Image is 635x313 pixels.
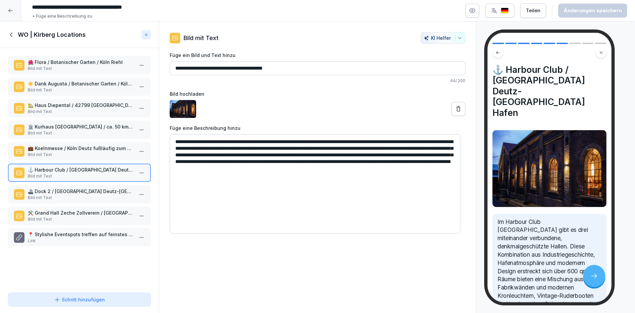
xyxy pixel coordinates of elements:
img: Bild und Text Vorschau [492,130,607,207]
p: 44 / 200 [170,78,465,84]
p: Bild mit Text [28,173,134,179]
p: ⚒️ Grand Hall Zeche Zollverein / [GEOGRAPHIC_DATA] / ca. 80 m nördlich von [GEOGRAPHIC_DATA] [28,209,134,216]
p: Bild mit Text [28,130,134,136]
div: Teilen [526,7,540,14]
button: Änderungen speichern [558,4,627,18]
p: Bild mit Text [28,66,134,72]
div: ⚒️ Grand Hall Zeche Zollverein / [GEOGRAPHIC_DATA] / ca. 80 m nördlich von [GEOGRAPHIC_DATA]Bild ... [8,207,151,225]
label: Füge eine Beschreibung hinzu [170,125,465,131]
p: Bild mit Text [28,109,134,115]
p: Bild mit Text [28,152,134,158]
div: KI Helfer [424,35,462,41]
label: Füge ein Bild und Text hinzu [170,52,465,59]
div: 🏛️ Kurhaus [GEOGRAPHIC_DATA] / ca. 50 km südlich von [GEOGRAPHIC_DATA]Bild mit Text [8,121,151,139]
p: + Füge eine Beschreibung zu [32,13,92,20]
button: Teilen [520,3,546,18]
div: ⚓ Harbour Club / [GEOGRAPHIC_DATA] Deutz-[GEOGRAPHIC_DATA] HafenBild mit Text [8,164,151,182]
div: Schritt hinzufügen [54,296,105,303]
p: ⚓ Harbour Club / [GEOGRAPHIC_DATA] Deutz-[GEOGRAPHIC_DATA] Hafen [28,166,134,173]
p: 🏛️ Kurhaus [GEOGRAPHIC_DATA] / ca. 50 km südlich von [GEOGRAPHIC_DATA] [28,123,134,130]
p: Bild mit Text [28,216,134,222]
p: Bild mit Text [184,33,219,42]
h1: WO | Kirberg Locations [18,31,86,39]
p: 🚢 Dock 2 / [GEOGRAPHIC_DATA] Deutz-[GEOGRAPHIC_DATA] Hafen [28,188,134,195]
p: 🏡 Haus Diepental / 42799 [GEOGRAPHIC_DATA] / ca. 25 km nördlich von [GEOGRAPHIC_DATA] [28,102,134,109]
p: ☀️ Dank Augusta / Botanischer Garten / Köln Riehl [28,80,134,87]
div: ☀️ Dank Augusta / Botanischer Garten / Köln RiehlBild mit Text [8,78,151,96]
button: KI Helfer [421,32,465,44]
div: Änderungen speichern [564,7,622,14]
button: Schritt hinzufügen [8,292,151,307]
label: Bild hochladen [170,90,465,97]
img: tkv5lg69vkc6z3to9dp7sqip.png [170,100,196,118]
p: 🌺 Flora / Botanischer Garten / Köln Riehl [28,59,134,66]
div: 📍 Stylishe Eventspots treffen auf feinstes Catering von [GEOGRAPHIC_DATA]Link [8,228,151,246]
p: 💼 Koelnmesse / Köln Deutz fußläufig zum Büro [28,145,134,152]
p: Bild mit Text [28,195,134,201]
div: 🏡 Haus Diepental / 42799 [GEOGRAPHIC_DATA] / ca. 25 km nördlich von [GEOGRAPHIC_DATA]Bild mit Text [8,99,151,117]
div: 💼 Koelnmesse / Köln Deutz fußläufig zum BüroBild mit Text [8,142,151,160]
p: Bild mit Text [28,87,134,93]
p: Link [28,238,134,244]
div: 🚢 Dock 2 / [GEOGRAPHIC_DATA] Deutz-[GEOGRAPHIC_DATA] HafenBild mit Text [8,185,151,203]
h4: ⚓ Harbour Club / [GEOGRAPHIC_DATA] Deutz-[GEOGRAPHIC_DATA] Hafen [492,64,607,118]
img: de.svg [501,8,509,14]
p: 📍 Stylishe Eventspots treffen auf feinstes Catering von [GEOGRAPHIC_DATA] [28,231,134,238]
div: 🌺 Flora / Botanischer Garten / Köln RiehlBild mit Text [8,56,151,74]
